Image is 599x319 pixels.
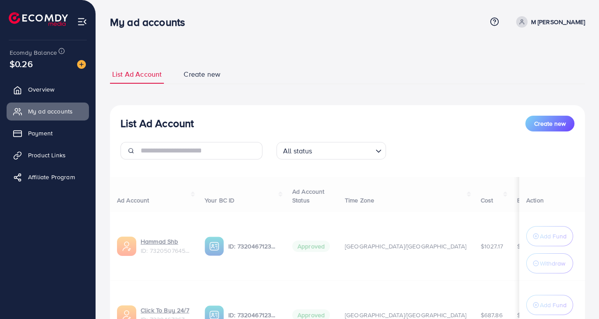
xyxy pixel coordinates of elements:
[7,146,89,164] a: Product Links
[513,16,585,28] a: M [PERSON_NAME]
[7,124,89,142] a: Payment
[9,12,68,26] img: logo
[28,85,54,94] span: Overview
[10,48,57,57] span: Ecomdy Balance
[315,143,372,157] input: Search for option
[7,81,89,98] a: Overview
[276,142,386,159] div: Search for option
[28,173,75,181] span: Affiliate Program
[28,151,66,159] span: Product Links
[7,168,89,186] a: Affiliate Program
[121,117,194,130] h3: List Ad Account
[110,16,192,28] h3: My ad accounts
[28,129,53,138] span: Payment
[525,116,574,131] button: Create new
[281,145,314,157] span: All status
[28,107,73,116] span: My ad accounts
[534,119,566,128] span: Create new
[112,69,162,79] span: List Ad Account
[10,57,33,70] span: $0.26
[531,17,585,27] p: M [PERSON_NAME]
[77,60,86,69] img: image
[562,280,592,312] iframe: Chat
[77,17,87,27] img: menu
[7,103,89,120] a: My ad accounts
[184,69,220,79] span: Create new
